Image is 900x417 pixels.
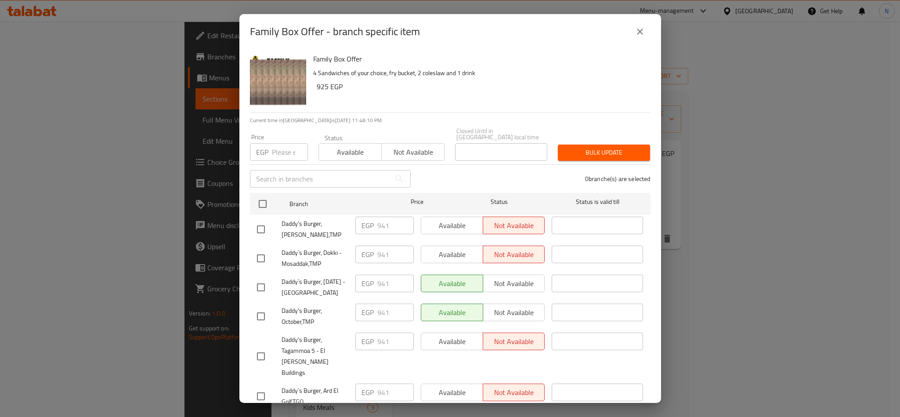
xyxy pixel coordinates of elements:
[558,145,650,161] button: Bulk update
[318,143,382,161] button: Available
[361,249,374,260] p: EGP
[381,143,445,161] button: Not available
[585,174,651,183] p: 0 branche(s) are selected
[385,146,441,159] span: Not available
[377,217,414,234] input: Please enter price
[250,25,420,39] h2: Family Box Offer - branch specific item
[361,278,374,289] p: EGP
[282,385,348,407] span: Daddy`s Burger, Ard El Golf,TGO
[377,246,414,263] input: Please enter price
[250,116,651,124] p: Current time in [GEOGRAPHIC_DATA] is [DATE] 11:48:10 PM
[282,276,348,298] span: Daddy`s Burger, [DATE] - [GEOGRAPHIC_DATA]
[313,53,643,65] h6: Family Box Offer
[282,305,348,327] span: Daddy's Burger, October,TMP
[565,147,643,158] span: Bulk update
[361,220,374,231] p: EGP
[377,304,414,321] input: Please enter price
[250,170,390,188] input: Search in branches
[388,196,446,207] span: Price
[361,307,374,318] p: EGP
[377,384,414,401] input: Please enter price
[453,196,545,207] span: Status
[377,275,414,292] input: Please enter price
[282,218,348,240] span: Daddy's Burger, [PERSON_NAME],TMP
[361,336,374,347] p: EGP
[272,143,308,161] input: Please enter price
[313,68,643,79] p: 4 Sandwiches of your choice, fry bucket, 2 coleslaw and 1 drink
[361,387,374,398] p: EGP
[552,196,643,207] span: Status is valid till
[317,80,643,93] h6: 925 EGP
[282,334,348,378] span: Daddy's Burger, Tagammoa 5 - El [PERSON_NAME] Buildings
[282,247,348,269] span: Daddy`s Burger, Dokki - Mosaddak,TMP
[250,53,306,109] img: Family Box Offer
[256,147,268,157] p: EGP
[629,21,651,42] button: close
[377,333,414,350] input: Please enter price
[322,146,378,159] span: Available
[289,199,381,210] span: Branch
